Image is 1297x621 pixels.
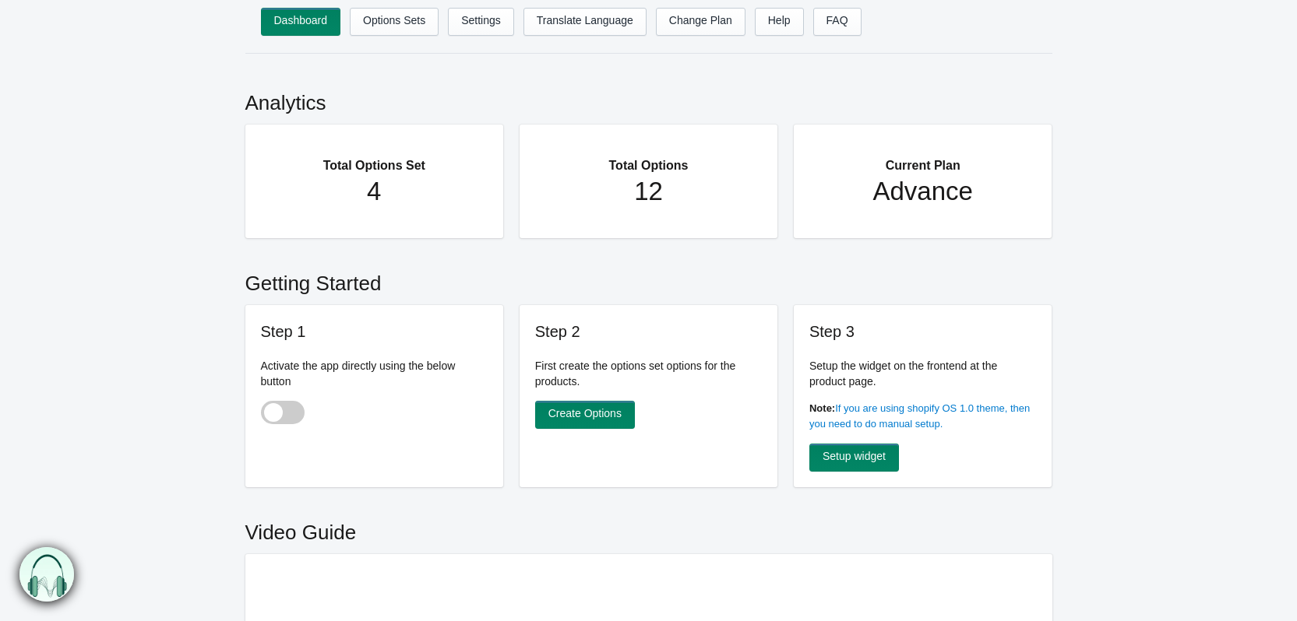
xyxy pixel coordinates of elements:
[551,140,747,176] h2: Total Options
[523,8,647,36] a: Translate Language
[245,254,1052,305] h2: Getting Started
[261,8,341,36] a: Dashboard
[535,401,635,429] a: Create Options
[245,503,1052,554] h2: Video Guide
[245,73,1052,125] h2: Analytics
[809,444,899,472] a: Setup widget
[809,358,1037,389] p: Setup the widget on the frontend at the product page.
[261,358,488,389] p: Activate the app directly using the below button
[656,8,745,36] a: Change Plan
[755,8,804,36] a: Help
[19,547,74,602] img: bxm.png
[277,140,473,176] h2: Total Options Set
[551,176,747,207] h1: 12
[813,8,862,36] a: FAQ
[350,8,439,36] a: Options Sets
[809,321,1037,342] h3: Step 3
[825,140,1021,176] h2: Current Plan
[535,321,763,342] h3: Step 2
[809,402,835,414] b: Note:
[261,321,488,342] h3: Step 1
[277,176,473,207] h1: 4
[825,176,1021,207] h1: Advance
[809,402,1030,430] a: If you are using shopify OS 1.0 theme, then you need to do manual setup.
[448,8,514,36] a: Settings
[535,358,763,389] p: First create the options set options for the products.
